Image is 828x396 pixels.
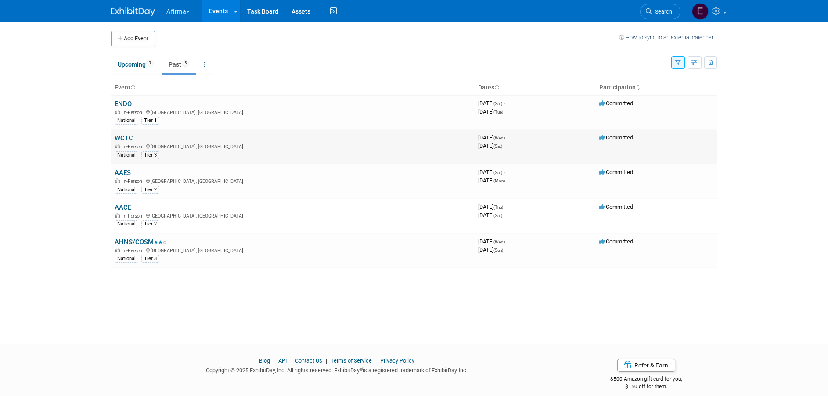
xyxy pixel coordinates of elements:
span: In-Person [122,110,145,115]
div: National [115,255,138,263]
span: - [504,169,505,175]
div: National [115,186,138,194]
div: $150 off for them. [576,383,717,390]
div: Tier 3 [141,255,159,263]
span: In-Person [122,248,145,253]
div: [GEOGRAPHIC_DATA], [GEOGRAPHIC_DATA] [115,212,471,219]
a: Refer & Earn [617,359,675,372]
span: | [288,357,294,364]
div: Tier 2 [141,186,159,194]
span: In-Person [122,213,145,219]
span: [DATE] [478,212,502,218]
th: Participation [596,80,717,95]
span: [DATE] [478,177,505,184]
img: In-Person Event [115,213,120,218]
span: - [504,203,506,210]
button: Add Event [111,31,155,46]
span: [DATE] [478,108,503,115]
div: National [115,151,138,159]
span: Committed [599,100,633,107]
sup: ® [360,367,363,371]
span: [DATE] [478,134,508,141]
a: Sort by Start Date [494,84,499,91]
span: (Mon) [493,178,505,183]
img: In-Person Event [115,178,120,183]
a: Sort by Event Name [130,84,135,91]
a: WCTC [115,134,133,142]
div: [GEOGRAPHIC_DATA], [GEOGRAPHIC_DATA] [115,143,471,150]
span: Committed [599,203,633,210]
span: (Sat) [493,101,502,106]
span: - [506,238,508,245]
span: | [271,357,277,364]
div: Copyright © 2025 ExhibitDay, Inc. All rights reserved. ExhibitDay is a registered trademark of Ex... [111,364,562,375]
span: (Sat) [493,144,502,149]
a: API [278,357,287,364]
span: [DATE] [478,169,505,175]
span: | [324,357,329,364]
th: Dates [475,80,596,95]
img: Emma Mitchell [692,3,709,20]
span: In-Person [122,178,145,184]
span: [DATE] [478,238,508,245]
div: [GEOGRAPHIC_DATA], [GEOGRAPHIC_DATA] [115,246,471,253]
span: (Thu) [493,205,503,210]
span: [DATE] [478,143,502,149]
span: Committed [599,238,633,245]
span: (Tue) [493,110,503,114]
th: Event [111,80,475,95]
a: AHNS/COSM [115,238,167,246]
div: Tier 2 [141,220,159,228]
span: Search [652,8,672,15]
div: National [115,220,138,228]
span: - [504,100,505,107]
span: Committed [599,169,633,175]
a: Terms of Service [331,357,372,364]
span: (Wed) [493,136,505,140]
img: ExhibitDay [111,7,155,16]
span: Committed [599,134,633,141]
a: Search [640,4,680,19]
div: National [115,117,138,125]
img: In-Person Event [115,110,120,114]
a: AACE [115,203,131,211]
a: Sort by Participation Type [636,84,640,91]
span: (Sun) [493,248,503,253]
span: (Sat) [493,213,502,218]
span: 3 [146,60,154,67]
div: $500 Amazon gift card for you, [576,370,717,390]
span: In-Person [122,144,145,150]
span: (Wed) [493,239,505,244]
img: In-Person Event [115,248,120,252]
a: AAES [115,169,131,177]
div: [GEOGRAPHIC_DATA], [GEOGRAPHIC_DATA] [115,108,471,115]
a: Upcoming3 [111,56,160,73]
a: Contact Us [295,357,322,364]
div: Tier 3 [141,151,159,159]
div: [GEOGRAPHIC_DATA], [GEOGRAPHIC_DATA] [115,177,471,184]
span: [DATE] [478,203,506,210]
span: [DATE] [478,246,503,253]
a: Privacy Policy [380,357,414,364]
div: Tier 1 [141,117,159,125]
span: | [373,357,379,364]
a: How to sync to an external calendar... [619,34,717,41]
span: 5 [182,60,189,67]
a: Blog [259,357,270,364]
a: ENDO [115,100,132,108]
span: - [506,134,508,141]
span: [DATE] [478,100,505,107]
img: In-Person Event [115,144,120,148]
a: Past5 [162,56,196,73]
span: (Sat) [493,170,502,175]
